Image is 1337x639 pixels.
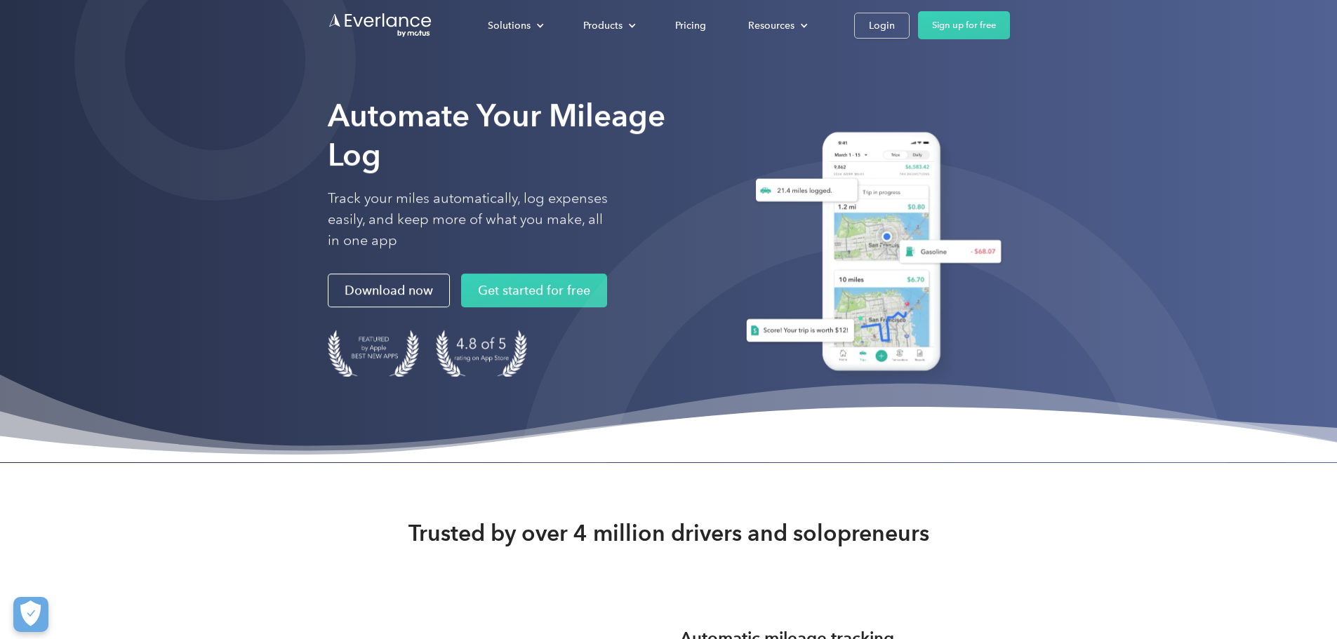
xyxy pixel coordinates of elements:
[748,17,794,34] div: Resources
[328,12,433,39] a: Go to homepage
[408,519,929,547] strong: Trusted by over 4 million drivers and solopreneurs
[13,597,48,632] button: Cookies Settings
[436,330,527,377] img: 4.9 out of 5 stars on the app store
[661,13,720,38] a: Pricing
[328,97,665,173] strong: Automate Your Mileage Log
[729,121,1010,387] img: Everlance, mileage tracker app, expense tracking app
[474,13,555,38] div: Solutions
[675,17,706,34] div: Pricing
[869,17,895,34] div: Login
[328,330,419,377] img: Badge for Featured by Apple Best New Apps
[328,188,608,251] p: Track your miles automatically, log expenses easily, and keep more of what you make, all in one app
[583,17,623,34] div: Products
[854,13,910,39] a: Login
[734,13,819,38] div: Resources
[569,13,647,38] div: Products
[461,274,607,307] a: Get started for free
[328,274,450,307] a: Download now
[488,17,531,34] div: Solutions
[918,11,1010,39] a: Sign up for free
